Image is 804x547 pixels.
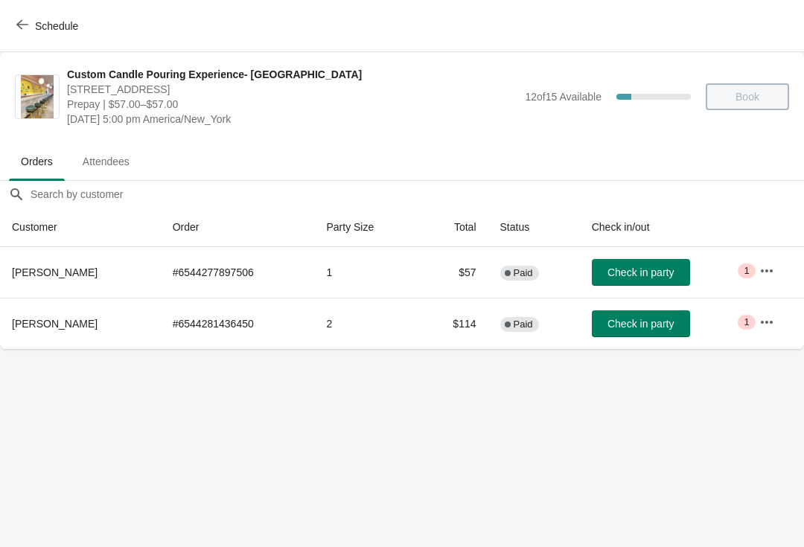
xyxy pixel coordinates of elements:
td: $57 [419,247,488,298]
span: Prepay | $57.00–$57.00 [67,97,517,112]
span: Schedule [35,20,78,32]
td: $114 [419,298,488,349]
span: [DATE] 5:00 pm America/New_York [67,112,517,127]
img: Custom Candle Pouring Experience- Delray Beach [21,75,54,118]
th: Status [488,208,580,247]
span: Attendees [71,148,141,175]
span: Custom Candle Pouring Experience- [GEOGRAPHIC_DATA] [67,67,517,82]
button: Check in party [592,259,690,286]
span: Check in party [607,318,674,330]
td: # 6544281436450 [161,298,315,349]
span: [PERSON_NAME] [12,266,98,278]
span: Check in party [607,266,674,278]
span: 1 [744,265,749,277]
span: Paid [514,267,533,279]
span: Paid [514,319,533,330]
span: [STREET_ADDRESS] [67,82,517,97]
th: Check in/out [580,208,747,247]
th: Order [161,208,315,247]
span: 12 of 15 Available [525,91,602,103]
th: Party Size [314,208,418,247]
td: # 6544277897506 [161,247,315,298]
th: Total [419,208,488,247]
button: Check in party [592,310,690,337]
button: Schedule [7,13,90,39]
input: Search by customer [30,181,804,208]
td: 2 [314,298,418,349]
td: 1 [314,247,418,298]
span: [PERSON_NAME] [12,318,98,330]
span: 1 [744,316,749,328]
span: Orders [9,148,65,175]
